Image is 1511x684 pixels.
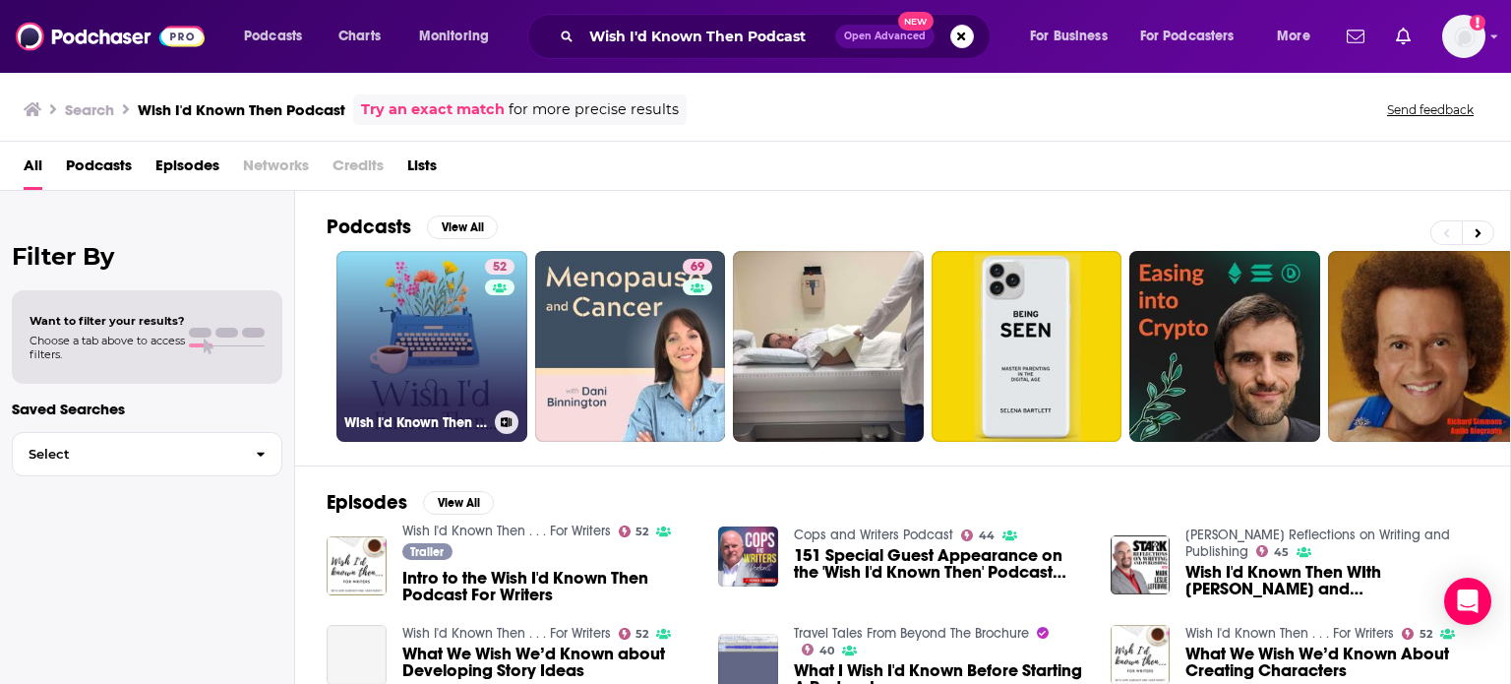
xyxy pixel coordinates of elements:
[66,150,132,190] a: Podcasts
[493,258,507,278] span: 52
[16,18,205,55] img: Podchaser - Follow, Share and Rate Podcasts
[1263,21,1335,52] button: open menu
[683,259,712,275] a: 69
[1185,625,1394,642] a: Wish I'd Known Then . . . For Writers
[1277,23,1310,50] span: More
[243,150,309,190] span: Networks
[819,647,834,655] span: 40
[485,259,514,275] a: 52
[332,150,384,190] span: Credits
[65,100,114,119] h3: Search
[794,625,1029,642] a: Travel Tales From Beyond The Brochure
[1442,15,1485,58] span: Logged in as NickG
[635,528,648,536] span: 52
[835,25,935,48] button: Open AdvancedNew
[30,314,185,328] span: Want to filter your results?
[244,23,302,50] span: Podcasts
[691,258,704,278] span: 69
[405,21,514,52] button: open menu
[718,527,778,587] img: 151 Special Guest Appearance on the 'Wish I'd Known Then' Podcast with Sara Rosett and Jamie Albr...
[581,21,835,52] input: Search podcasts, credits, & more...
[1402,628,1432,640] a: 52
[344,414,487,431] h3: Wish I'd Known Then . . . For Writers
[402,625,611,642] a: Wish I'd Known Then . . . For Writers
[1185,527,1450,560] a: Stark Reflections on Writing and Publishing
[1140,23,1235,50] span: For Podcasters
[1388,20,1419,53] a: Show notifications dropdown
[1420,630,1432,639] span: 52
[802,644,834,655] a: 40
[1444,578,1491,625] div: Open Intercom Messenger
[1442,15,1485,58] button: Show profile menu
[1381,101,1480,118] button: Send feedback
[402,570,695,603] a: Intro to the Wish I'd Known Then Podcast For Writers
[419,23,489,50] span: Monitoring
[794,527,953,543] a: Cops and Writers Podcast
[327,215,411,239] h2: Podcasts
[509,98,679,121] span: for more precise results
[1127,21,1263,52] button: open menu
[427,216,498,239] button: View All
[361,98,505,121] a: Try an exact match
[1256,545,1289,557] a: 45
[794,547,1087,581] span: 151 Special Guest Appearance on the 'Wish I'd Known Then' Podcast with [PERSON_NAME] and [PERSON_...
[327,536,387,596] img: Intro to the Wish I'd Known Then Podcast For Writers
[1442,15,1485,58] img: User Profile
[24,150,42,190] a: All
[326,21,393,52] a: Charts
[327,490,407,515] h2: Episodes
[1030,23,1108,50] span: For Business
[1470,15,1485,31] svg: Add a profile image
[979,531,995,540] span: 44
[1185,646,1479,679] a: What We Wish We’d Known About Creating Characters
[336,251,527,442] a: 52Wish I'd Known Then . . . For Writers
[1185,564,1479,597] span: Wish I'd Known Then WIth [PERSON_NAME] and [PERSON_NAME]
[12,242,282,271] h2: Filter By
[410,546,444,558] span: Trailer
[338,23,381,50] span: Charts
[535,251,726,442] a: 69
[402,646,695,679] a: What We Wish We’d Known about Developing Story Ideas
[635,630,648,639] span: 52
[546,14,1009,59] div: Search podcasts, credits, & more...
[30,334,185,361] span: Choose a tab above to access filters.
[619,526,649,537] a: 52
[1185,564,1479,597] a: Wish I'd Known Then WIth Jami Albright and Sara Rosett
[1111,535,1171,595] img: Wish I'd Known Then WIth Jami Albright and Sara Rosett
[13,448,240,461] span: Select
[844,31,926,41] span: Open Advanced
[12,432,282,476] button: Select
[155,150,219,190] a: Episodes
[1016,21,1132,52] button: open menu
[12,400,282,418] p: Saved Searches
[1339,20,1372,53] a: Show notifications dropdown
[138,100,345,119] h3: Wish I'd Known Then Podcast
[327,215,498,239] a: PodcastsView All
[407,150,437,190] a: Lists
[961,529,995,541] a: 44
[794,547,1087,581] a: 151 Special Guest Appearance on the 'Wish I'd Known Then' Podcast with Sara Rosett and Jamie Albr...
[1274,548,1289,557] span: 45
[327,490,494,515] a: EpisodesView All
[230,21,328,52] button: open menu
[402,523,611,539] a: Wish I'd Known Then . . . For Writers
[423,491,494,515] button: View All
[898,12,934,31] span: New
[619,628,649,640] a: 52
